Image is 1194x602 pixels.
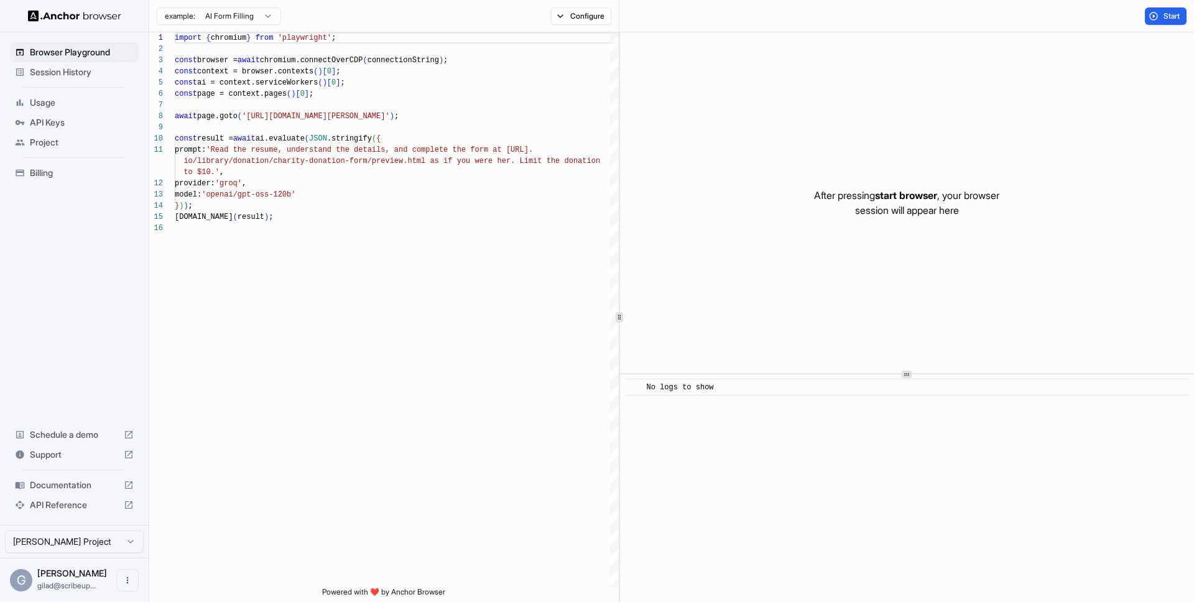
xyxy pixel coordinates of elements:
div: Usage [10,93,139,113]
span: await [238,56,260,65]
div: 13 [149,189,163,200]
span: ( [372,134,376,143]
div: 6 [149,88,163,100]
span: connectionString [368,56,439,65]
span: from [256,34,274,42]
span: [ [323,67,327,76]
span: 'Read the resume, understand the details, and comp [206,146,430,154]
span: } [246,34,251,42]
span: Support [30,448,119,461]
span: ( [305,134,309,143]
div: 4 [149,66,163,77]
span: const [175,78,197,87]
span: ; [269,213,273,221]
div: 10 [149,133,163,144]
span: [ [327,78,331,87]
span: ; [443,56,448,65]
span: ( [238,112,242,121]
div: 7 [149,100,163,111]
span: await [175,112,197,121]
span: ; [394,112,399,121]
span: } [175,201,179,210]
span: 0 [327,67,331,76]
div: Session History [10,62,139,82]
span: Project [30,136,134,149]
span: Start [1164,11,1181,21]
span: const [175,90,197,98]
span: Billing [30,167,134,179]
div: 2 [149,44,163,55]
div: Project [10,132,139,152]
span: chromium.connectOverCDP [260,56,363,65]
span: Session History [30,66,134,78]
span: ; [336,67,340,76]
span: ] [336,78,340,87]
div: Billing [10,163,139,183]
button: Configure [551,7,611,25]
span: chromium [211,34,247,42]
span: gilad@scribeup.io [37,581,96,590]
span: ai = context.serviceWorkers [197,78,318,87]
span: ] [305,90,309,98]
div: Documentation [10,475,139,495]
span: ) [439,56,443,65]
span: lete the form at [URL]. [430,146,533,154]
div: Browser Playground [10,42,139,62]
span: No logs to show [647,383,714,392]
div: 11 [149,144,163,155]
span: const [175,56,197,65]
div: API Reference [10,495,139,515]
span: start browser [875,189,937,201]
button: Open menu [116,569,139,591]
span: Schedule a demo [30,428,119,441]
span: [ [295,90,300,98]
span: result [238,213,264,221]
span: ai.evaluate [256,134,305,143]
span: const [175,134,197,143]
div: 12 [149,178,163,189]
span: ( [287,90,291,98]
span: ) [390,112,394,121]
p: After pressing , your browser session will appear here [814,188,999,218]
span: ) [318,67,322,76]
span: ) [291,90,295,98]
span: model: [175,190,201,199]
div: 15 [149,211,163,223]
span: ( [318,78,322,87]
span: html as if you were her. Limit the donation [407,157,600,165]
span: ( [313,67,318,76]
span: ( [363,56,367,65]
span: [DOMAIN_NAME] [175,213,233,221]
span: ) [264,213,269,221]
span: API Keys [30,116,134,129]
span: context = browser.contexts [197,67,313,76]
span: .stringify [327,134,372,143]
img: Anchor Logo [28,10,121,22]
div: 1 [149,32,163,44]
div: 8 [149,111,163,122]
span: , [242,179,246,188]
span: import [175,34,201,42]
button: Start [1145,7,1187,25]
span: example: [165,11,195,21]
span: result = [197,134,233,143]
span: page.goto [197,112,238,121]
div: API Keys [10,113,139,132]
span: ; [188,201,193,210]
span: { [206,34,210,42]
div: 9 [149,122,163,133]
span: API Reference [30,499,119,511]
div: Support [10,445,139,465]
span: 'playwright' [278,34,331,42]
span: '[URL][DOMAIN_NAME][PERSON_NAME]' [242,112,390,121]
span: Documentation [30,479,119,491]
div: G [10,569,32,591]
span: io/library/donation/charity-donation-form/preview. [183,157,407,165]
span: ; [331,34,336,42]
span: JSON [309,134,327,143]
span: to $10.' [183,168,220,177]
div: 16 [149,223,163,234]
span: ​ [631,381,637,394]
span: , [220,168,224,177]
span: page = context.pages [197,90,287,98]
